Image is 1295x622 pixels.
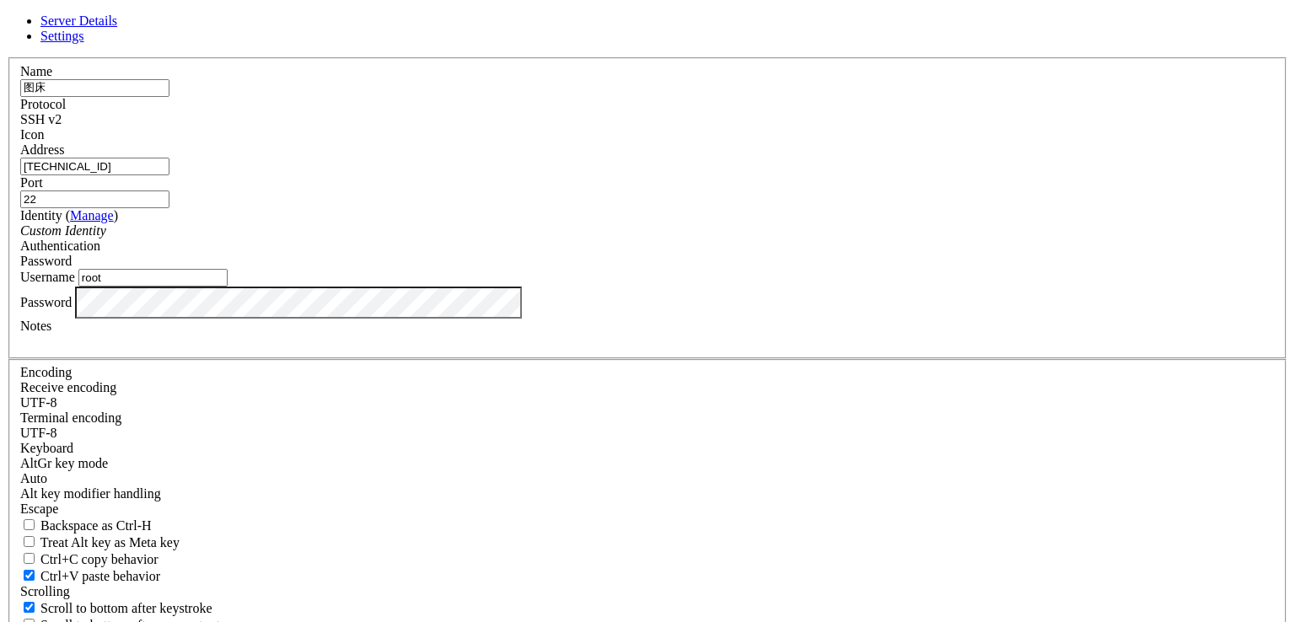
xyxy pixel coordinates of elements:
input: Ctrl+C copy behavior [24,553,35,564]
label: Ctrl-C copies if true, send ^C to host if false. Ctrl-Shift-C sends ^C to host if true, copies if... [20,552,159,566]
input: Backspace as Ctrl-H [24,519,35,530]
label: Authentication [20,239,100,253]
label: Protocol [20,97,66,111]
span: Scroll to bottom after keystroke [40,601,212,615]
label: Set the expected encoding for data received from the host. If the encodings do not match, visual ... [20,456,108,470]
div: Auto [20,471,1275,486]
span: Backspace as Ctrl-H [40,518,152,533]
a: Server Details [40,13,117,28]
span: UTF-8 [20,395,57,410]
label: Username [20,270,75,284]
a: Manage [70,208,114,223]
x-row: root@[TECHNICAL_ID]'s password: [7,21,1075,35]
label: Port [20,175,43,190]
div: UTF-8 [20,395,1275,410]
input: Treat Alt key as Meta key [24,536,35,547]
label: Whether to scroll to the bottom on any keystroke. [20,601,212,615]
label: Scrolling [20,584,70,598]
div: (30, 1) [220,21,227,35]
div: Custom Identity [20,223,1275,239]
i: Custom Identity [20,223,106,238]
x-row: Access denied [7,7,1075,21]
input: Port Number [20,190,169,208]
span: ( ) [66,208,118,223]
label: Set the expected encoding for data received from the host. If the encodings do not match, visual ... [20,380,116,394]
span: Treat Alt key as Meta key [40,535,180,550]
div: Escape [20,501,1275,517]
span: Auto [20,471,47,485]
label: The default terminal encoding. ISO-2022 enables character map translations (like graphics maps). ... [20,410,121,425]
a: Settings [40,29,84,43]
input: Login Username [78,269,228,287]
label: Keyboard [20,441,73,455]
label: Ctrl+V pastes if true, sends ^V to host if false. Ctrl+Shift+V sends ^V to host if true, pastes i... [20,569,160,583]
div: SSH v2 [20,112,1275,127]
input: Server Name [20,79,169,97]
label: Icon [20,127,44,142]
label: Password [20,294,72,308]
label: Address [20,142,64,157]
label: Whether the Alt key acts as a Meta key or as a distinct Alt key. [20,535,180,550]
span: Escape [20,501,58,516]
input: Scroll to bottom after keystroke [24,602,35,613]
label: Encoding [20,365,72,379]
div: UTF-8 [20,426,1275,441]
span: Password [20,254,72,268]
input: Ctrl+V paste behavior [24,570,35,581]
span: Ctrl+C copy behavior [40,552,159,566]
label: Controls how the Alt key is handled. Escape: Send an ESC prefix. 8-Bit: Add 128 to the typed char... [20,486,161,501]
label: Name [20,64,52,78]
span: SSH v2 [20,112,62,126]
label: If true, the backspace should send BS ('\x08', aka ^H). Otherwise the backspace key should send '... [20,518,152,533]
input: Host Name or IP [20,158,169,175]
label: Notes [20,319,51,333]
div: Password [20,254,1275,269]
span: UTF-8 [20,426,57,440]
span: Ctrl+V paste behavior [40,569,160,583]
label: Identity [20,208,118,223]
